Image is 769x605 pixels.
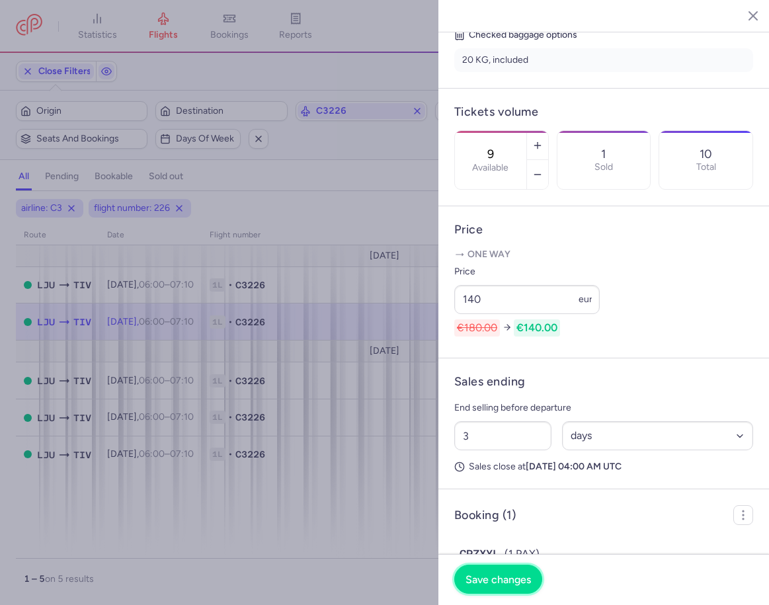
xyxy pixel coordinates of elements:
[514,319,560,337] span: €140.00
[454,264,600,280] label: Price
[696,162,716,173] p: Total
[454,222,753,237] h4: Price
[454,565,542,594] button: Save changes
[700,147,712,161] p: 10
[454,248,753,261] p: One way
[594,162,613,173] p: Sold
[460,546,748,562] div: (1 PAX)
[454,48,753,72] li: 20 KG, included
[454,508,516,523] h4: Booking (1)
[454,27,753,43] h5: Checked baggage options
[460,546,748,577] button: CPZXYL(1 PAX)€120.00[PERSON_NAME]
[454,285,600,314] input: ---
[454,400,753,416] p: End selling before departure
[465,573,531,585] span: Save changes
[460,546,499,562] span: CPZXYL
[454,421,551,450] input: ##
[454,461,753,473] p: Sales close at
[454,319,500,337] span: €180.00
[601,147,606,161] p: 1
[526,461,622,472] strong: [DATE] 04:00 AM UTC
[454,374,525,389] h4: Sales ending
[454,104,753,120] h4: Tickets volume
[472,163,508,173] label: Available
[579,294,592,305] span: eur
